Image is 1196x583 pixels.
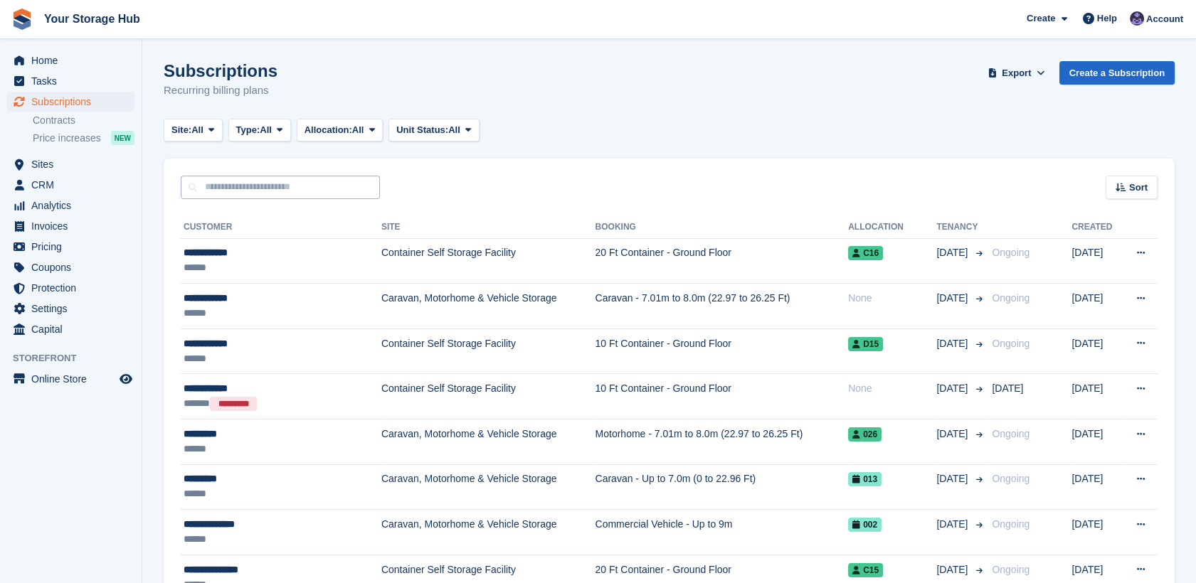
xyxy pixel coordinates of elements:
[1071,419,1121,465] td: [DATE]
[448,123,460,137] span: All
[228,119,291,142] button: Type: All
[1071,238,1121,284] td: [DATE]
[1027,11,1055,26] span: Create
[7,278,134,298] a: menu
[936,562,970,577] span: [DATE]
[31,257,117,277] span: Coupons
[936,245,970,260] span: [DATE]
[848,427,882,442] span: 026
[1097,11,1117,26] span: Help
[31,237,117,257] span: Pricing
[260,123,272,137] span: All
[7,50,134,70] a: menu
[33,114,134,127] a: Contracts
[381,284,596,329] td: Caravan, Motorhome & Vehicle Storage
[1146,12,1183,26] span: Account
[848,472,882,486] span: 013
[38,7,146,31] a: Your Storage Hub
[297,119,383,142] button: Allocation: All
[381,328,596,374] td: Container Self Storage Facility
[992,518,1030,530] span: Ongoing
[31,175,117,195] span: CRM
[191,123,203,137] span: All
[936,517,970,532] span: [DATE]
[848,216,936,239] th: Allocation
[1071,464,1121,510] td: [DATE]
[1059,61,1175,85] a: Create a Subscription
[848,563,883,577] span: C15
[7,175,134,195] a: menu
[848,246,883,260] span: C16
[936,336,970,351] span: [DATE]
[117,370,134,387] a: Preview store
[7,237,134,257] a: menu
[596,238,849,284] td: 20 Ft Container - Ground Floor
[992,473,1030,484] span: Ongoing
[305,123,352,137] span: Allocation:
[848,518,882,532] span: 002
[936,216,986,239] th: Tenancy
[7,257,134,277] a: menu
[596,464,849,510] td: Caravan - Up to 7.0m (0 to 22.96 Ft)
[33,130,134,146] a: Price increases NEW
[992,428,1030,439] span: Ongoing
[31,154,117,174] span: Sites
[936,381,970,396] span: [DATE]
[111,131,134,145] div: NEW
[31,278,117,298] span: Protection
[381,238,596,284] td: Container Self Storage Facility
[936,427,970,442] span: [DATE]
[1130,11,1144,26] img: Liam Beddard
[936,471,970,486] span: [DATE]
[1071,328,1121,374] td: [DATE]
[596,374,849,419] td: 10 Ft Container - Ground Floor
[985,61,1048,85] button: Export
[596,328,849,374] td: 10 Ft Container - Ground Floor
[7,299,134,319] a: menu
[992,338,1030,349] span: Ongoing
[7,154,134,174] a: menu
[7,216,134,236] a: menu
[596,284,849,329] td: Caravan - 7.01m to 8.0m (22.97 to 26.25 Ft)
[31,216,117,236] span: Invoices
[7,196,134,215] a: menu
[11,9,33,30] img: stora-icon-8386f47178a22dfd0bd8f6a31ec36ba5ce8667c1dd55bd0f319d3a0aa187defe.svg
[1129,181,1148,195] span: Sort
[7,319,134,339] a: menu
[388,119,479,142] button: Unit Status: All
[352,123,364,137] span: All
[171,123,191,137] span: Site:
[31,50,117,70] span: Home
[31,92,117,112] span: Subscriptions
[164,82,277,99] p: Recurring billing plans
[596,216,849,239] th: Booking
[164,119,223,142] button: Site: All
[7,71,134,91] a: menu
[1071,510,1121,555] td: [DATE]
[31,196,117,215] span: Analytics
[31,319,117,339] span: Capital
[31,71,117,91] span: Tasks
[381,464,596,510] td: Caravan, Motorhome & Vehicle Storage
[848,337,883,351] span: D15
[13,351,142,365] span: Storefront
[31,299,117,319] span: Settings
[164,61,277,80] h1: Subscriptions
[936,291,970,306] span: [DATE]
[381,216,596,239] th: Site
[596,510,849,555] td: Commercial Vehicle - Up to 9m
[848,381,936,396] div: None
[992,292,1030,304] span: Ongoing
[31,369,117,389] span: Online Store
[236,123,260,137] span: Type:
[1071,374,1121,419] td: [DATE]
[7,92,134,112] a: menu
[381,419,596,465] td: Caravan, Motorhome & Vehicle Storage
[848,291,936,306] div: None
[7,369,134,389] a: menu
[381,374,596,419] td: Container Self Storage Facility
[1002,66,1031,80] span: Export
[992,383,1023,394] span: [DATE]
[33,132,101,145] span: Price increases
[1071,284,1121,329] td: [DATE]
